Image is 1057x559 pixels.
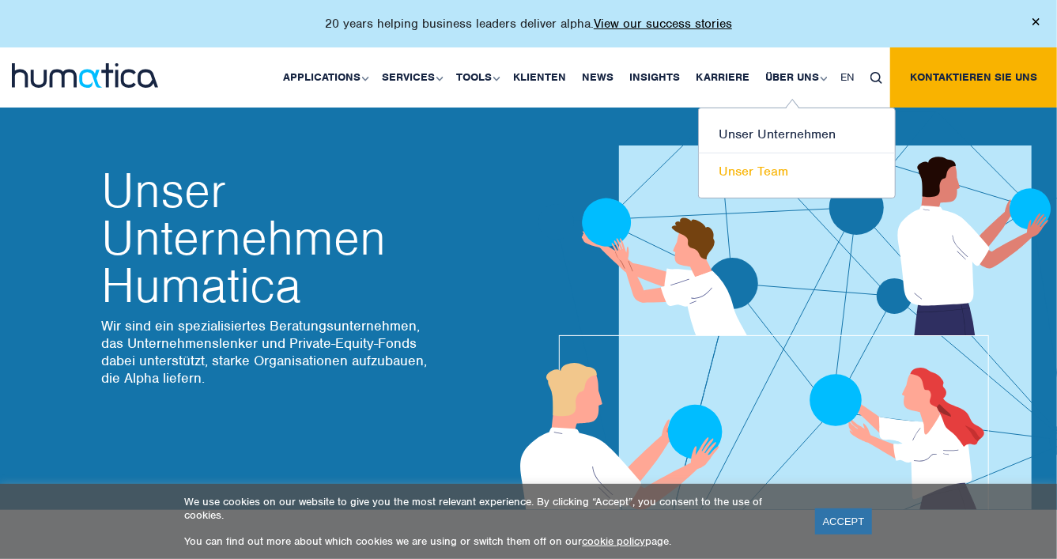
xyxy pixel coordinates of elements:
span: EN [840,70,855,84]
a: Über uns [757,47,832,108]
a: Karriere [688,47,757,108]
p: 20 years helping business leaders deliver alpha. [325,16,732,32]
a: EN [832,47,863,108]
a: Tools [448,47,505,108]
a: Kontaktieren Sie uns [890,47,1057,108]
a: News [574,47,621,108]
span: Unser Unternehmen [102,167,442,262]
a: Insights [621,47,688,108]
a: Applications [275,47,374,108]
a: cookie policy [583,534,646,548]
img: logo [12,63,158,88]
img: search_icon [870,72,882,84]
p: Wir sind ein spezialisiertes Beratungsunternehmen, das Unternehmenslenker und Private-Equity-Fond... [102,317,442,387]
h2: Humatica [102,167,442,309]
a: Services [374,47,448,108]
p: You can find out more about which cookies we are using or switch them off on our page. [185,534,795,548]
a: ACCEPT [815,508,873,534]
p: We use cookies on our website to give you the most relevant experience. By clicking “Accept”, you... [185,495,795,522]
a: Klienten [505,47,574,108]
a: Unser Unternehmen [699,116,895,153]
a: Unser Team [699,153,895,190]
a: View our success stories [594,16,732,32]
